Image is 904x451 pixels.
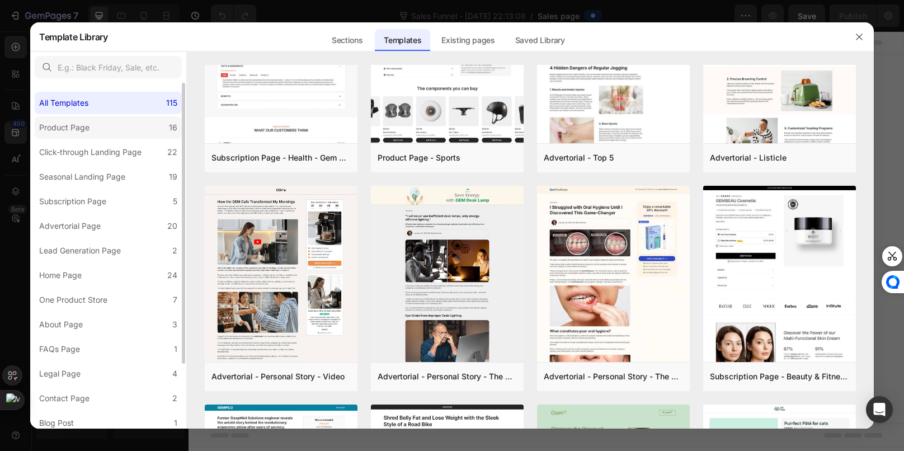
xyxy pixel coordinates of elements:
[243,235,371,257] button: Use existing page designs
[169,121,177,134] div: 16
[710,151,787,165] div: Advertorial - Listicle
[174,416,177,430] div: 1
[273,213,442,226] div: Start building with Sections/Elements or
[39,367,81,380] div: Legal Page
[167,219,177,233] div: 20
[39,269,82,282] div: Home Page
[211,151,351,165] div: Subscription Page - Health - Gem Drug - Style 2
[39,170,125,184] div: Seasonal Landing Page
[39,416,74,430] div: Blog Post
[378,370,517,383] div: Advertorial - Personal Story - The Before & After Image Style 4
[39,318,83,331] div: About Page
[167,145,177,159] div: 22
[710,370,849,383] div: Subscription Page - Beauty & Fitness - Gem Cosmetic - Style 1
[169,170,177,184] div: 19
[39,342,80,356] div: FAQs Page
[35,56,182,78] input: E.g.: Black Friday, Sale, etc.
[282,298,433,307] div: Start with Generating from URL or image
[39,392,90,405] div: Contact Page
[39,293,107,307] div: One Product Store
[506,29,574,51] div: Saved Library
[167,269,177,282] div: 24
[323,29,371,51] div: Sections
[172,392,177,405] div: 2
[172,318,177,331] div: 3
[39,96,88,110] div: All Templates
[39,219,101,233] div: Advertorial Page
[378,151,460,165] div: Product Page - Sports
[544,151,614,165] div: Advertorial - Top 5
[378,235,472,257] button: Explore templates
[432,29,504,51] div: Existing pages
[211,370,345,383] div: Advertorial - Personal Story - Video
[39,195,106,208] div: Subscription Page
[866,396,893,423] div: Open Intercom Messenger
[173,195,177,208] div: 5
[173,293,177,307] div: 7
[39,145,142,159] div: Click-through Landing Page
[544,370,683,383] div: Advertorial - Personal Story - The Before & After Image Style 3
[166,96,177,110] div: 115
[172,244,177,257] div: 2
[172,367,177,380] div: 4
[375,29,430,51] div: Templates
[39,121,90,134] div: Product Page
[174,342,177,356] div: 1
[39,244,121,257] div: Lead Generation Page
[39,22,108,51] h2: Template Library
